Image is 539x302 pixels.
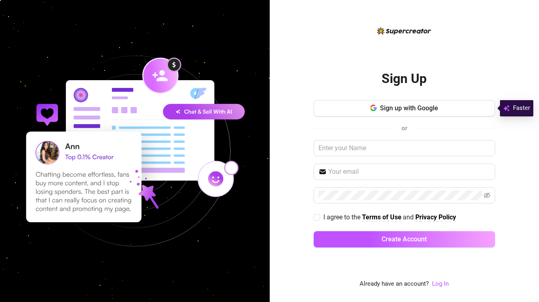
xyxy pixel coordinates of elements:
span: Faster [513,103,530,113]
span: eye-invisible [484,192,490,199]
span: I agree to the [323,213,362,221]
a: Log In [432,279,449,289]
img: logo-BBDzfeDw.svg [377,27,431,35]
strong: Privacy Policy [415,213,456,221]
span: Already have an account? [360,279,429,289]
button: Create Account [314,231,495,247]
a: Log In [432,280,449,287]
img: svg%3e [503,103,510,113]
a: Privacy Policy [415,213,456,222]
span: Create Account [382,235,427,243]
span: and [403,213,415,221]
a: Terms of Use [362,213,402,222]
input: Your email [328,167,490,177]
span: or [402,125,407,132]
span: Sign up with Google [380,104,438,112]
button: Sign up with Google [314,100,495,116]
h2: Sign Up [382,70,427,87]
input: Enter your Name [314,140,495,156]
strong: Terms of Use [362,213,402,221]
